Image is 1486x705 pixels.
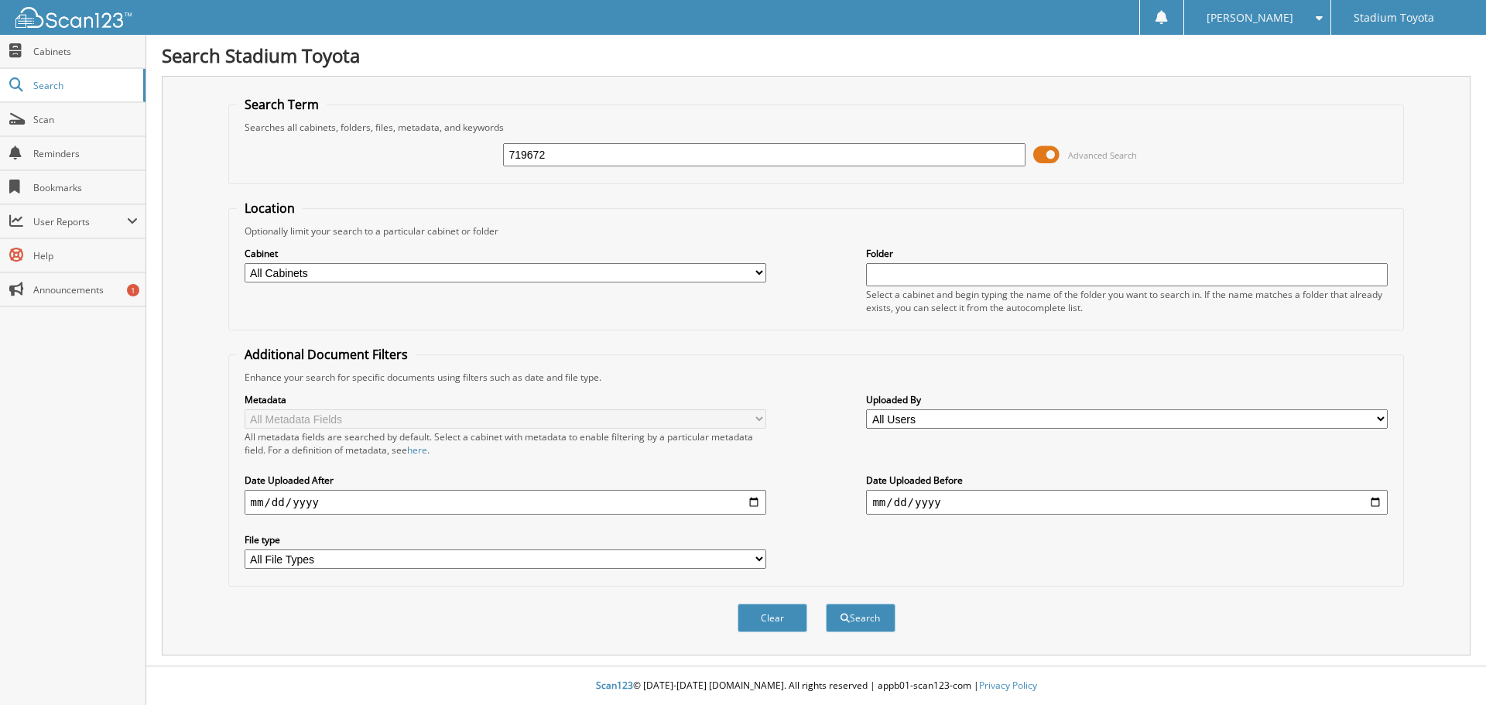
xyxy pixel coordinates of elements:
label: Folder [866,247,1388,260]
input: start [245,490,766,515]
legend: Location [237,200,303,217]
span: Bookmarks [33,181,138,194]
div: © [DATE]-[DATE] [DOMAIN_NAME]. All rights reserved | appb01-scan123-com | [146,667,1486,705]
button: Search [826,604,895,632]
div: Searches all cabinets, folders, files, metadata, and keywords [237,121,1396,134]
input: end [866,490,1388,515]
div: Enhance your search for specific documents using filters such as date and file type. [237,371,1396,384]
a: here [407,443,427,457]
div: Optionally limit your search to a particular cabinet or folder [237,224,1396,238]
img: scan123-logo-white.svg [15,7,132,28]
label: Uploaded By [866,393,1388,406]
label: Date Uploaded After [245,474,766,487]
label: Metadata [245,393,766,406]
span: Help [33,249,138,262]
button: Clear [738,604,807,632]
label: File type [245,533,766,546]
span: Scan123 [596,679,633,692]
a: Privacy Policy [979,679,1037,692]
label: Date Uploaded Before [866,474,1388,487]
label: Cabinet [245,247,766,260]
div: Select a cabinet and begin typing the name of the folder you want to search in. If the name match... [866,288,1388,314]
legend: Additional Document Filters [237,346,416,363]
span: Search [33,79,135,92]
span: Cabinets [33,45,138,58]
span: Stadium Toyota [1354,13,1434,22]
div: All metadata fields are searched by default. Select a cabinet with metadata to enable filtering b... [245,430,766,457]
span: [PERSON_NAME] [1207,13,1293,22]
span: Advanced Search [1068,149,1137,161]
span: User Reports [33,215,127,228]
span: Scan [33,113,138,126]
span: Announcements [33,283,138,296]
legend: Search Term [237,96,327,113]
h1: Search Stadium Toyota [162,43,1471,68]
div: 1 [127,284,139,296]
span: Reminders [33,147,138,160]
